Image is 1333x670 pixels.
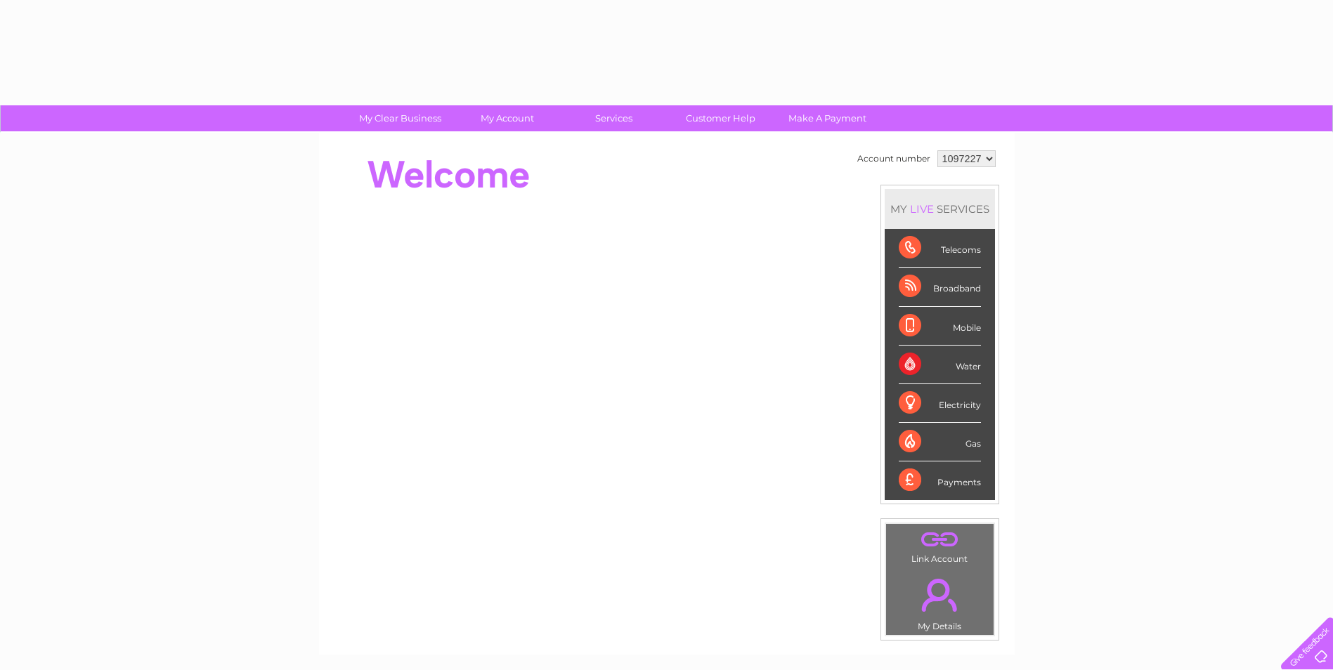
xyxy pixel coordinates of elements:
div: LIVE [907,202,937,216]
div: Broadband [899,268,981,306]
a: My Account [449,105,565,131]
div: Water [899,346,981,384]
div: Mobile [899,307,981,346]
a: Customer Help [663,105,779,131]
div: Gas [899,423,981,461]
td: Link Account [885,523,994,567]
div: Payments [899,461,981,499]
a: Services [556,105,672,131]
a: . [890,570,990,619]
a: Make A Payment [769,105,885,131]
div: MY SERVICES [885,189,995,229]
a: . [890,527,990,552]
td: Account number [854,147,934,171]
a: My Clear Business [342,105,458,131]
td: My Details [885,567,994,636]
div: Telecoms [899,229,981,268]
div: Electricity [899,384,981,423]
